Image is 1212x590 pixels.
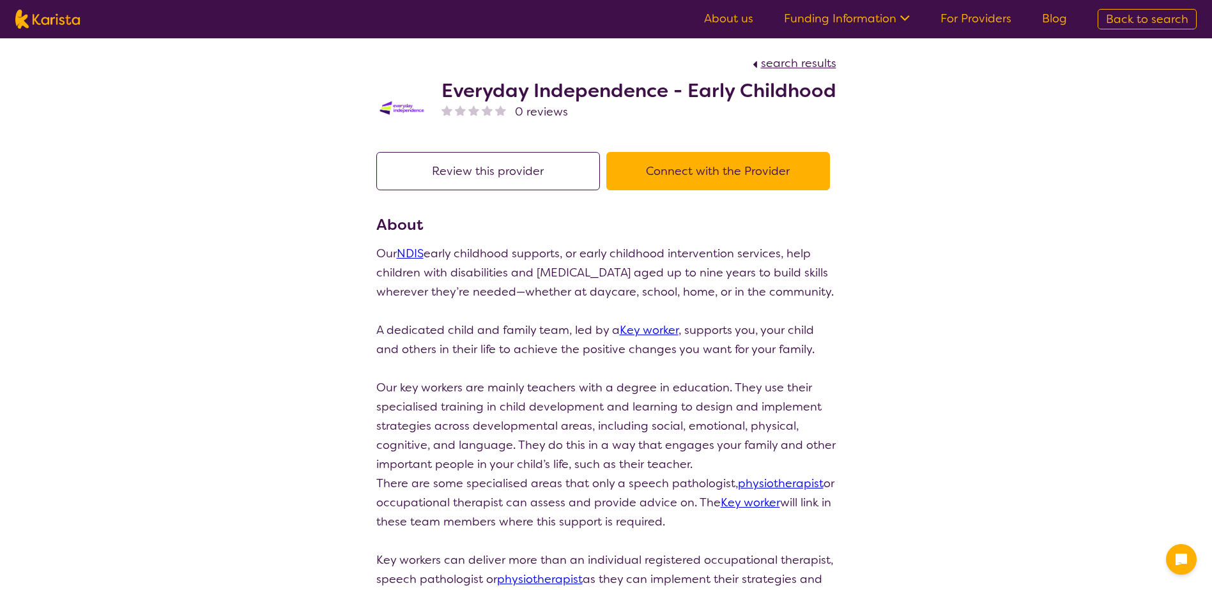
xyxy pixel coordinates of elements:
[376,246,834,299] span: Our early childhood supports, or early childhood intervention services, help children with disabi...
[376,213,836,236] h3: About
[376,476,834,529] span: There are some specialised areas that only a speech pathologist, or occupational therapist can as...
[606,163,836,179] a: Connect with the Provider
[441,79,836,102] h2: Everyday Independence - Early Childhood
[738,476,824,491] a: physiotherapist
[1042,11,1067,26] a: Blog
[482,105,493,116] img: nonereviewstar
[721,495,780,510] a: Key worker
[515,102,568,121] span: 0 reviews
[376,98,427,118] img: kdssqoqrr0tfqzmv8ac0.png
[15,10,80,29] img: Karista logo
[397,246,424,261] a: NDIS
[704,11,753,26] a: About us
[1098,9,1197,29] a: Back to search
[940,11,1011,26] a: For Providers
[376,152,600,190] button: Review this provider
[606,152,830,190] button: Connect with the Provider
[441,105,452,116] img: nonereviewstar
[376,163,606,179] a: Review this provider
[495,105,506,116] img: nonereviewstar
[376,380,836,472] span: Our key workers are mainly teachers with a degree in education. They use their specialised traini...
[376,322,815,357] span: A dedicated child and family team, led by a , supports you, your child and others in their life t...
[1106,11,1188,27] span: Back to search
[784,11,910,26] a: Funding Information
[761,56,836,71] span: search results
[468,105,479,116] img: nonereviewstar
[620,322,679,338] a: Key worker
[455,105,466,116] img: nonereviewstar
[497,571,583,587] a: physiotherapist
[749,56,836,71] a: search results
